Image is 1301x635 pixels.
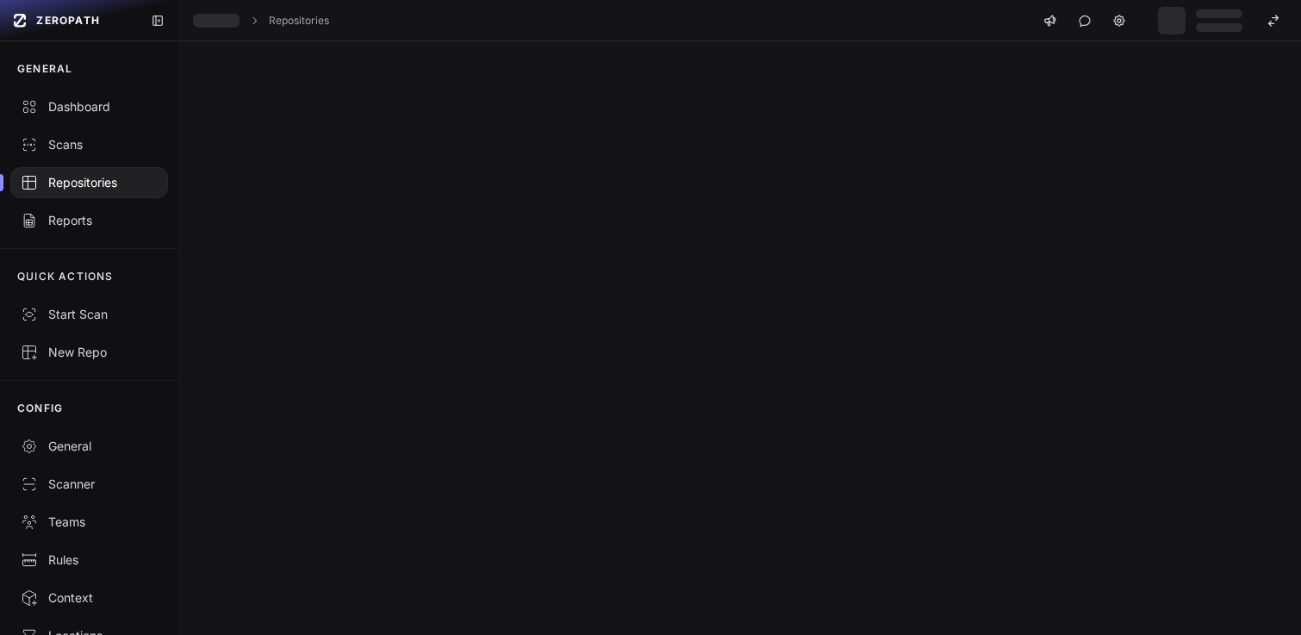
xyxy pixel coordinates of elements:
[7,7,137,34] a: ZEROPATH
[21,344,158,361] div: New Repo
[21,98,158,115] div: Dashboard
[21,136,158,153] div: Scans
[36,14,100,28] span: ZEROPATH
[21,174,158,191] div: Repositories
[248,15,260,27] svg: chevron right,
[21,306,158,323] div: Start Scan
[21,476,158,493] div: Scanner
[269,14,329,28] a: Repositories
[21,438,158,455] div: General
[17,402,63,415] p: CONFIG
[21,551,158,569] div: Rules
[21,212,158,229] div: Reports
[17,62,72,76] p: GENERAL
[193,14,329,28] nav: breadcrumb
[21,589,158,607] div: Context
[17,270,114,283] p: QUICK ACTIONS
[21,514,158,531] div: Teams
